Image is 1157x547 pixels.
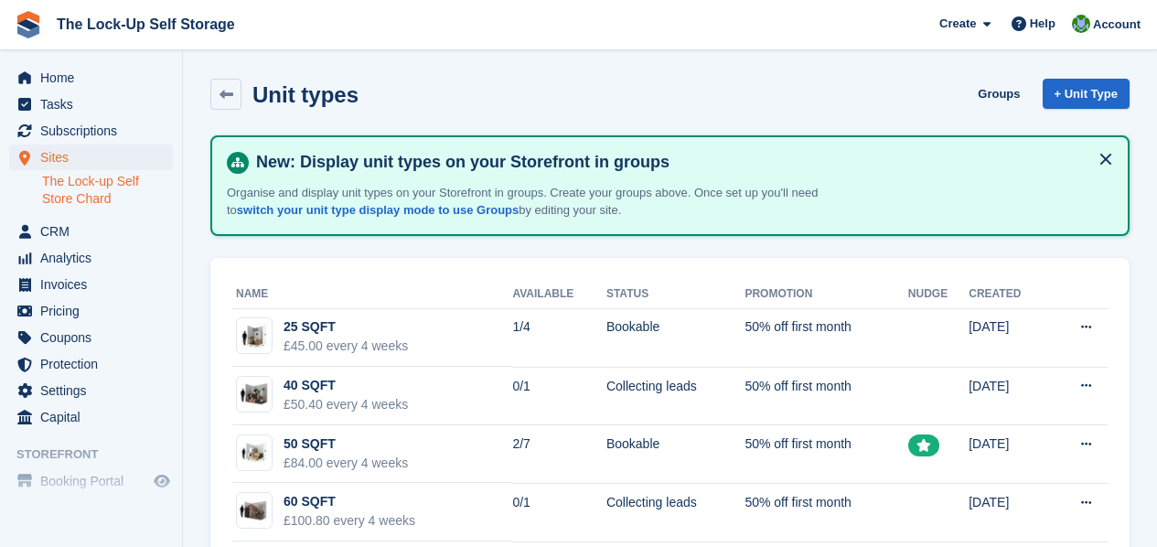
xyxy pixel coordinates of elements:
[745,483,907,542] td: 50% off first month
[237,381,272,408] img: 40-sqft-unit.jpg
[284,337,408,356] div: £45.00 every 4 weeks
[40,145,150,170] span: Sites
[40,351,150,377] span: Protection
[606,367,745,425] td: Collecting leads
[908,280,969,309] th: Nudge
[745,308,907,367] td: 50% off first month
[745,425,907,484] td: 50% off first month
[40,272,150,297] span: Invoices
[9,245,173,271] a: menu
[606,280,745,309] th: Status
[9,219,173,244] a: menu
[284,376,408,395] div: 40 SQFT
[284,454,408,473] div: £84.00 every 4 weeks
[284,317,408,337] div: 25 SQFT
[512,308,605,367] td: 1/4
[15,11,42,38] img: stora-icon-8386f47178a22dfd0bd8f6a31ec36ba5ce8667c1dd55bd0f319d3a0aa187defe.svg
[237,498,272,524] img: 60-sqft-unit.jpg
[1093,16,1141,34] span: Account
[42,173,173,208] a: The Lock-up Self Store Chard
[969,425,1049,484] td: [DATE]
[9,91,173,117] a: menu
[606,483,745,542] td: Collecting leads
[40,378,150,403] span: Settings
[9,378,173,403] a: menu
[237,439,272,466] img: 50.jpg
[40,404,150,430] span: Capital
[16,445,182,464] span: Storefront
[237,323,272,349] img: 25.jpg
[1030,15,1055,33] span: Help
[1043,79,1130,109] a: + Unit Type
[249,152,1113,173] h4: New: Display unit types on your Storefront in groups
[40,65,150,91] span: Home
[232,280,512,309] th: Name
[1072,15,1090,33] img: Andrew Beer
[40,298,150,324] span: Pricing
[40,91,150,117] span: Tasks
[151,470,173,492] a: Preview store
[939,15,976,33] span: Create
[9,351,173,377] a: menu
[969,483,1049,542] td: [DATE]
[9,145,173,170] a: menu
[970,79,1027,109] a: Groups
[40,468,150,494] span: Booking Portal
[9,325,173,350] a: menu
[606,425,745,484] td: Bookable
[969,308,1049,367] td: [DATE]
[512,425,605,484] td: 2/7
[284,434,408,454] div: 50 SQFT
[9,404,173,430] a: menu
[284,492,415,511] div: 60 SQFT
[512,483,605,542] td: 0/1
[40,325,150,350] span: Coupons
[969,280,1049,309] th: Created
[9,272,173,297] a: menu
[745,280,907,309] th: Promotion
[284,395,408,414] div: £50.40 every 4 weeks
[512,280,605,309] th: Available
[252,82,359,107] h2: Unit types
[284,511,415,531] div: £100.80 every 4 weeks
[9,298,173,324] a: menu
[745,367,907,425] td: 50% off first month
[606,308,745,367] td: Bookable
[969,367,1049,425] td: [DATE]
[227,184,867,220] p: Organise and display unit types on your Storefront in groups. Create your groups above. Once set ...
[40,245,150,271] span: Analytics
[237,203,519,217] a: switch your unit type display mode to use Groups
[9,468,173,494] a: menu
[49,9,242,39] a: The Lock-Up Self Storage
[9,118,173,144] a: menu
[40,219,150,244] span: CRM
[512,367,605,425] td: 0/1
[9,65,173,91] a: menu
[40,118,150,144] span: Subscriptions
